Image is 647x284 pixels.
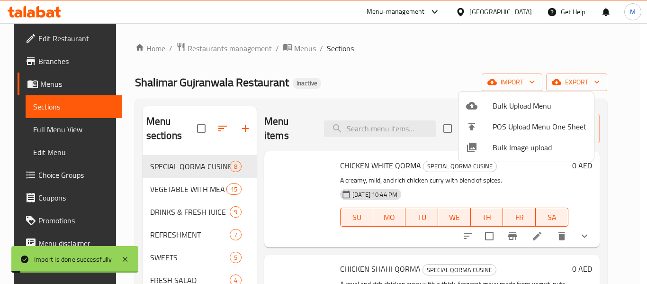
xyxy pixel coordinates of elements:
li: Upload bulk menu [458,95,594,116]
div: Import is done successfully [34,254,112,265]
li: POS Upload Menu One Sheet [458,116,594,137]
span: POS Upload Menu One Sheet [493,121,586,132]
span: Bulk Image upload [493,142,586,153]
span: Bulk Upload Menu [493,100,586,111]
